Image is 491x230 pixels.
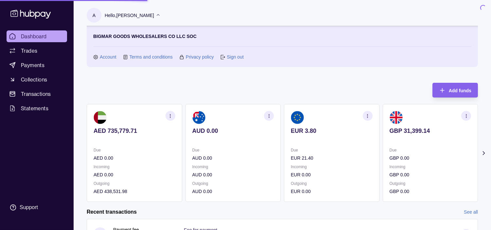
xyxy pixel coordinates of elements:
[390,188,471,195] p: GBP 0.00
[291,188,373,195] p: EUR 0.00
[21,61,44,69] span: Payments
[192,111,205,124] img: au
[94,111,107,124] img: ae
[100,53,116,61] a: Account
[21,90,51,98] span: Transactions
[87,208,137,216] h2: Recent transactions
[390,180,471,187] p: Outgoing
[192,127,274,134] p: AUD 0.00
[7,30,67,42] a: Dashboard
[7,88,67,100] a: Transactions
[20,204,38,211] div: Support
[291,171,373,178] p: EUR 0.00
[94,171,175,178] p: AED 0.00
[432,83,478,97] button: Add funds
[21,76,47,83] span: Collections
[390,171,471,178] p: GBP 0.00
[21,32,47,40] span: Dashboard
[449,88,471,93] span: Add funds
[192,171,274,178] p: AUD 0.00
[227,53,243,61] a: Sign out
[7,201,67,214] a: Support
[192,154,274,162] p: AUD 0.00
[390,154,471,162] p: GBP 0.00
[7,59,67,71] a: Payments
[105,12,154,19] p: Hello, [PERSON_NAME]
[291,127,373,134] p: EUR 3.80
[94,154,175,162] p: AED 0.00
[390,111,403,124] img: gb
[94,147,175,154] p: Due
[192,163,274,170] p: Incoming
[93,33,197,40] p: BIGMAR GOODS WHOLESALERS CO LLC SOC
[7,102,67,114] a: Statements
[464,208,478,216] a: See all
[93,12,96,19] p: A
[94,163,175,170] p: Incoming
[94,127,175,134] p: AED 735,779.71
[94,180,175,187] p: Outgoing
[7,74,67,85] a: Collections
[21,104,48,112] span: Statements
[390,127,471,134] p: GBP 31,399.14
[291,180,373,187] p: Outgoing
[192,147,274,154] p: Due
[390,147,471,154] p: Due
[7,45,67,57] a: Trades
[21,47,37,55] span: Trades
[186,53,214,61] a: Privacy policy
[192,188,274,195] p: AUD 0.00
[192,180,274,187] p: Outgoing
[291,147,373,154] p: Due
[390,163,471,170] p: Incoming
[130,53,173,61] a: Terms and conditions
[291,154,373,162] p: EUR 21.40
[94,188,175,195] p: AED 438,531.98
[291,163,373,170] p: Incoming
[291,111,304,124] img: eu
